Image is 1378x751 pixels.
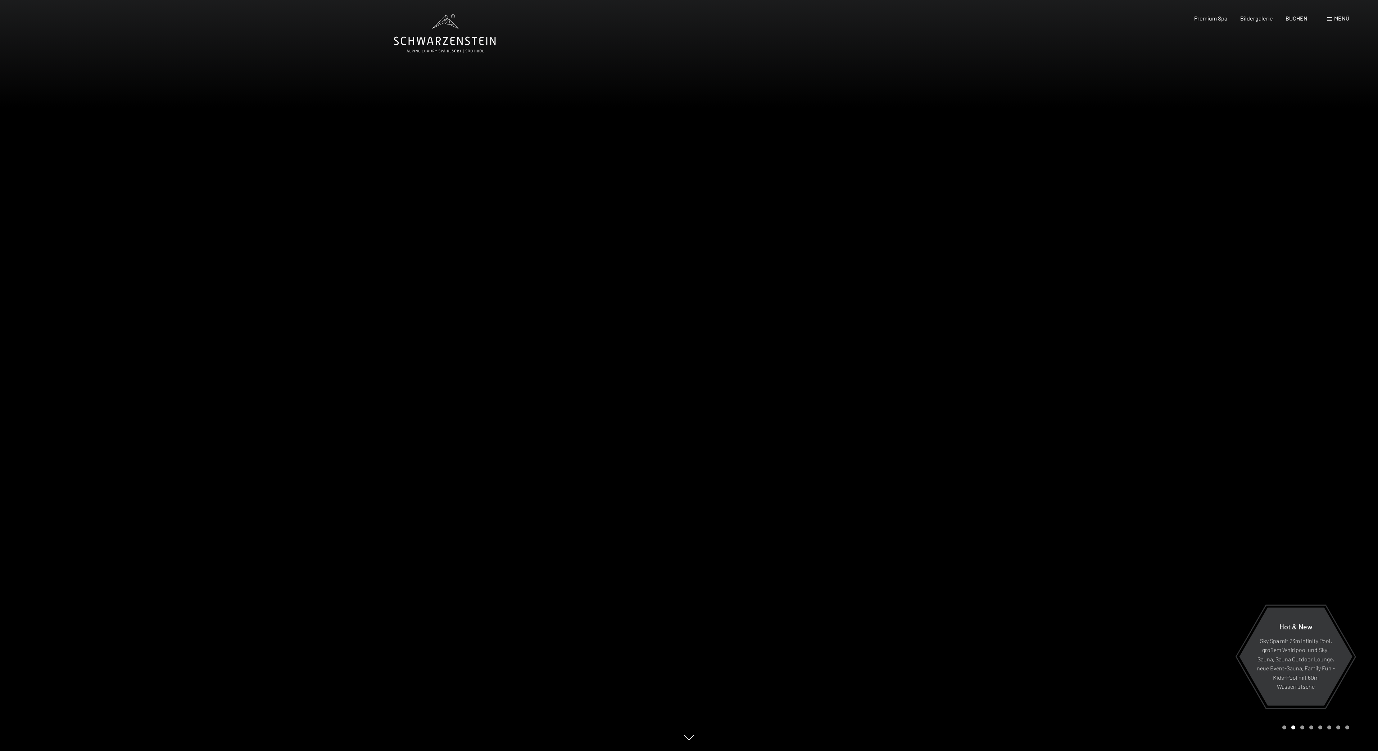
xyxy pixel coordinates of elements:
[1257,636,1335,691] p: Sky Spa mit 23m Infinity Pool, großem Whirlpool und Sky-Sauna, Sauna Outdoor Lounge, neue Event-S...
[1280,725,1349,729] div: Carousel Pagination
[1291,725,1295,729] div: Carousel Page 2 (Current Slide)
[1334,15,1349,22] span: Menü
[1309,725,1313,729] div: Carousel Page 4
[1318,725,1322,729] div: Carousel Page 5
[1194,15,1227,22] a: Premium Spa
[1345,725,1349,729] div: Carousel Page 8
[1286,15,1307,22] a: BUCHEN
[1240,15,1273,22] a: Bildergalerie
[1239,607,1353,706] a: Hot & New Sky Spa mit 23m Infinity Pool, großem Whirlpool und Sky-Sauna, Sauna Outdoor Lounge, ne...
[1336,725,1340,729] div: Carousel Page 7
[1282,725,1286,729] div: Carousel Page 1
[1300,725,1304,729] div: Carousel Page 3
[1279,622,1313,630] span: Hot & New
[1327,725,1331,729] div: Carousel Page 6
